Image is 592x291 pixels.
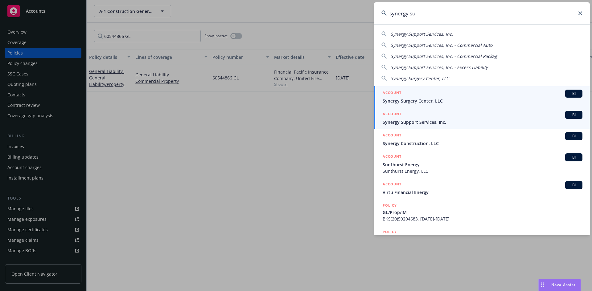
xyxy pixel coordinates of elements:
div: Drag to move [539,279,546,291]
span: Sunthurst Energy [383,161,582,168]
span: Synergy Support Services, Inc. - Excess Liability [391,64,488,70]
h5: ACCOUNT [383,90,401,97]
a: POLICY [374,225,590,252]
h5: ACCOUNT [383,132,401,139]
a: POLICYGL/Prop/IMBKS(20)59204683, [DATE]-[DATE] [374,199,590,225]
span: Synergy Support Services, Inc. [391,31,453,37]
a: ACCOUNTBIVirtu Financial Energy [374,178,590,199]
a: ACCOUNTBISynergy Support Services, Inc. [374,107,590,129]
span: Sunthurst Energy, LLC [383,168,582,174]
span: BI [568,133,580,139]
span: BI [568,182,580,188]
span: Synergy Support Services, Inc. - Commercial Auto [391,42,492,48]
h5: ACCOUNT [383,181,401,188]
span: Synergy Surgery Center, LLC [383,98,582,104]
a: ACCOUNTBISunthurst EnergySunthurst Energy, LLC [374,150,590,178]
h5: ACCOUNT [383,153,401,161]
span: Nova Assist [551,282,576,287]
span: GL/Prop/IM [383,209,582,216]
span: Virtu Financial Energy [383,189,582,196]
h5: POLICY [383,229,397,235]
span: BKS(20)59204683, [DATE]-[DATE] [383,216,582,222]
span: BI [568,155,580,160]
input: Search... [374,2,590,24]
span: Synergy Support Services, Inc. [383,119,582,125]
span: Synergy Support Services, Inc. - Commercial Packag [391,53,497,59]
button: Nova Assist [538,279,581,291]
a: ACCOUNTBISynergy Construction, LLC [374,129,590,150]
h5: ACCOUNT [383,111,401,118]
span: Synergy Surgery Center, LLC [391,75,449,81]
span: BI [568,91,580,96]
a: ACCOUNTBISynergy Surgery Center, LLC [374,86,590,107]
span: BI [568,112,580,118]
span: Synergy Construction, LLC [383,140,582,147]
h5: POLICY [383,202,397,208]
